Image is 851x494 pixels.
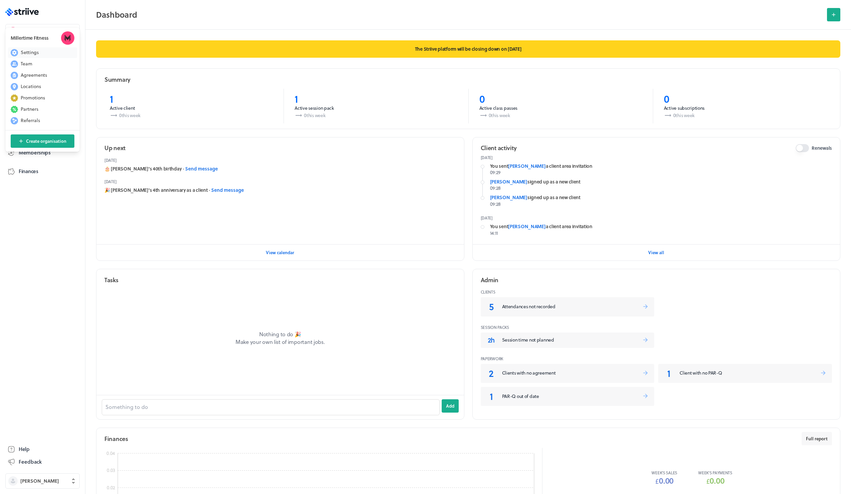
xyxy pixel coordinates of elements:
p: week 's payments [698,470,732,475]
button: View all [648,246,664,259]
p: Session time not planned [502,337,643,343]
a: 1PAR-Q out of date [481,387,655,406]
button: Promotions [8,93,77,103]
header: Session Packs [481,322,832,333]
p: 0 this week [295,111,457,119]
p: Active class passes [479,105,642,111]
button: Agreements [8,70,77,81]
a: [PERSON_NAME] [508,162,545,169]
button: Send message [185,165,218,172]
a: 5Attendances not recorded [481,297,655,316]
a: [PERSON_NAME] [490,194,527,201]
span: View all [648,250,664,256]
button: Partners [8,104,77,115]
div: You sent a client area invitation [490,163,832,169]
span: · [183,165,184,172]
span: £ [706,475,725,486]
button: Team [8,59,77,69]
a: 1Active client0this week [99,89,284,123]
img: Millertime Fitness [61,31,74,45]
p: 14:11 [490,230,832,236]
a: 1Client with no PAR-Q [658,364,832,383]
a: [PERSON_NAME] [490,178,527,185]
p: 0 this week [110,111,273,119]
p: 09:28 [490,201,832,207]
p: PAR-Q out of date [502,393,643,400]
p: 0 this week [479,111,642,119]
span: Partners [21,106,38,112]
span: Agreements [21,72,47,78]
span: Promotions [21,94,45,101]
a: [PERSON_NAME] [508,223,545,230]
a: 2Clients with no agreement [481,364,655,383]
p: 09:28 [490,185,832,191]
p: Clients with no agreement [502,370,643,376]
div: You sent a client area invitation [490,223,832,230]
p: Client with no PAR-Q [680,370,820,376]
p: Active session pack [295,105,457,111]
tspan: 0.03 [107,467,115,474]
div: 🎉 [PERSON_NAME]'s 4th anniversary as a client [104,187,456,193]
h3: Millertime Fitness [11,35,56,41]
div: signed up as a new client [490,178,832,185]
span: Settings [21,49,39,56]
h2: Summary [104,75,130,84]
span: Renewals [812,145,832,151]
a: 1Active session pack0this week [284,89,468,123]
p: 1 [483,390,499,403]
p: Attendances not recorded [502,303,643,310]
h2: Finances [104,435,128,443]
a: 0Active subscriptions0this week [653,89,837,123]
p: Active client [110,105,273,111]
button: Send message [211,187,244,193]
span: · [209,187,210,193]
p: 0 [479,93,642,105]
button: Renewals [796,144,809,152]
span: £ [655,475,674,486]
tspan: 0.04 [106,450,115,457]
h2: Up next [104,144,125,152]
header: [DATE] [104,155,456,165]
span: Add [446,403,454,409]
header: Clients [481,287,832,297]
p: [DATE] [481,155,832,160]
div: signed up as a new client [490,194,832,201]
p: 1 [661,367,677,380]
p: 0 [664,93,827,105]
span: Referrals [21,117,40,124]
p: [DATE] [481,215,832,220]
h2: Client activity [481,144,517,152]
button: Locations [8,81,77,92]
button: Full report [802,432,832,445]
h2: Tasks [104,276,118,284]
span: Create organisation [26,138,66,144]
button: Add [442,399,459,413]
span: 0.00 [710,475,724,486]
span: 0.00 [659,475,674,486]
button: Create organisation [11,134,74,148]
button: View calendar [266,246,294,259]
p: Active subscriptions [664,105,827,111]
header: [DATE] [104,176,456,187]
p: 1 [295,93,457,105]
span: Locations [21,83,41,90]
button: Settings [8,47,77,58]
p: week 's sales [652,470,677,475]
p: The Striive platform will be closing down on [DATE] [96,40,840,58]
p: Nothing to do 🎉 Make your own list of important jobs. [227,331,334,346]
button: Referrals [8,115,77,126]
tspan: 0.02 [107,484,115,491]
p: 2 [483,367,499,380]
p: 2h [483,335,499,345]
p: 5 [483,300,499,313]
p: 1 [110,93,273,105]
input: Something to do [102,399,440,415]
div: 🎂 [PERSON_NAME]'s 40th birthday [104,165,456,172]
h2: Dashboard [96,8,823,21]
span: Team [21,60,32,67]
span: Full report [806,436,828,442]
a: 2hSession time not planned [481,333,655,348]
p: 09:29 [490,169,832,176]
p: 0 this week [664,111,827,119]
span: View calendar [266,250,294,256]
